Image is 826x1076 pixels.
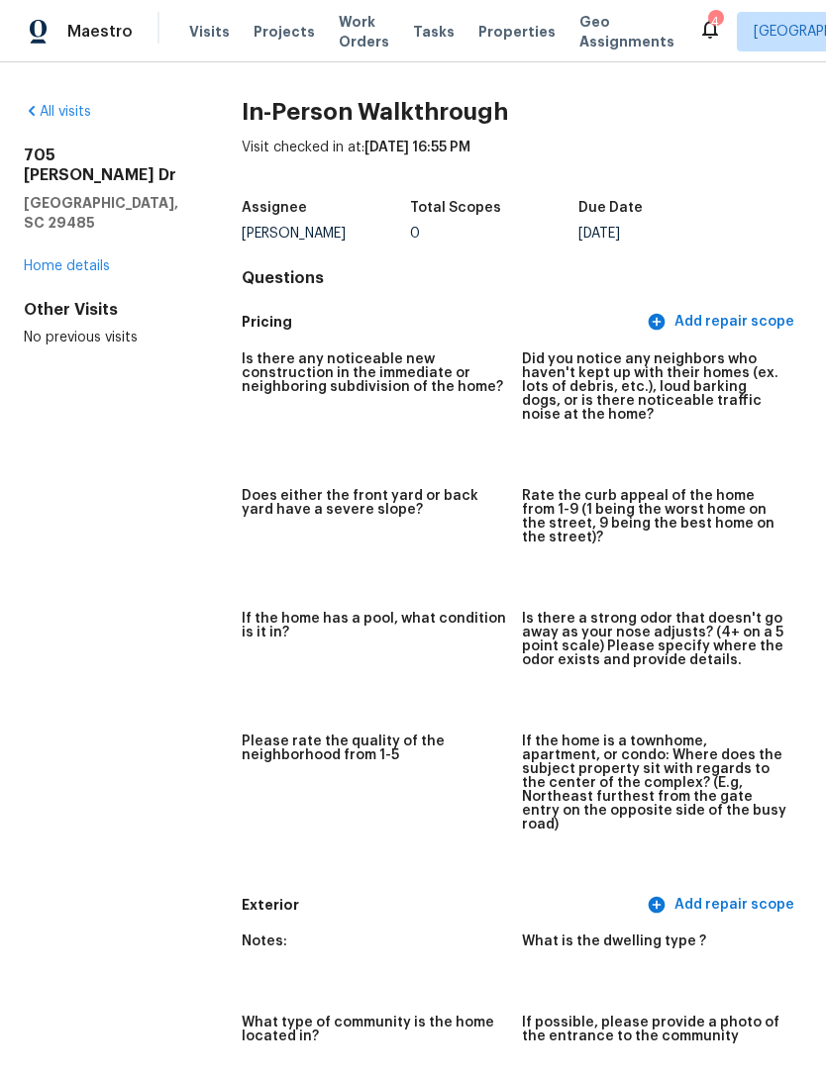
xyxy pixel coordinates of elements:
[578,201,643,215] h5: Due Date
[242,734,506,762] h5: Please rate the quality of the neighborhood from 1-5
[578,227,747,241] div: [DATE]
[478,22,556,42] span: Properties
[522,489,786,544] h5: Rate the curb appeal of the home from 1-9 (1 being the worst home on the street, 9 being the best...
[410,227,578,241] div: 0
[643,304,802,341] button: Add repair scope
[24,105,91,119] a: All visits
[339,12,389,51] span: Work Orders
[708,12,722,32] div: 4
[24,146,178,185] h2: 705 [PERSON_NAME] Dr
[522,352,786,422] h5: Did you notice any neighbors who haven't kept up with their homes (ex. lots of debris, etc.), lou...
[254,22,315,42] span: Projects
[651,893,794,918] span: Add repair scope
[242,895,643,916] h5: Exterior
[364,141,470,154] span: [DATE] 16:55 PM
[522,934,706,948] h5: What is the dwelling type ?
[242,268,802,288] h4: Questions
[242,489,506,517] h5: Does either the front yard or back yard have a severe slope?
[643,887,802,924] button: Add repair scope
[24,259,110,273] a: Home details
[242,138,802,189] div: Visit checked in at:
[242,934,287,948] h5: Notes:
[67,22,133,42] span: Maestro
[579,12,674,51] span: Geo Assignments
[24,300,178,320] div: Other Visits
[242,352,506,394] h5: Is there any noticeable new construction in the immediate or neighboring subdivision of the home?
[522,1016,786,1043] h5: If possible, please provide a photo of the entrance to the community
[242,102,802,122] h2: In-Person Walkthrough
[242,227,410,241] div: [PERSON_NAME]
[242,1016,506,1043] h5: What type of community is the home located in?
[522,734,786,831] h5: If the home is a townhome, apartment, or condo: Where does the subject property sit with regards ...
[189,22,230,42] span: Visits
[242,612,506,639] h5: If the home has a pool, what condition is it in?
[242,312,643,333] h5: Pricing
[242,201,307,215] h5: Assignee
[651,310,794,335] span: Add repair scope
[24,331,138,344] span: No previous visits
[522,612,786,667] h5: Is there a strong odor that doesn't go away as your nose adjusts? (4+ on a 5 point scale) Please ...
[413,25,455,39] span: Tasks
[410,201,501,215] h5: Total Scopes
[24,193,178,233] h5: [GEOGRAPHIC_DATA], SC 29485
